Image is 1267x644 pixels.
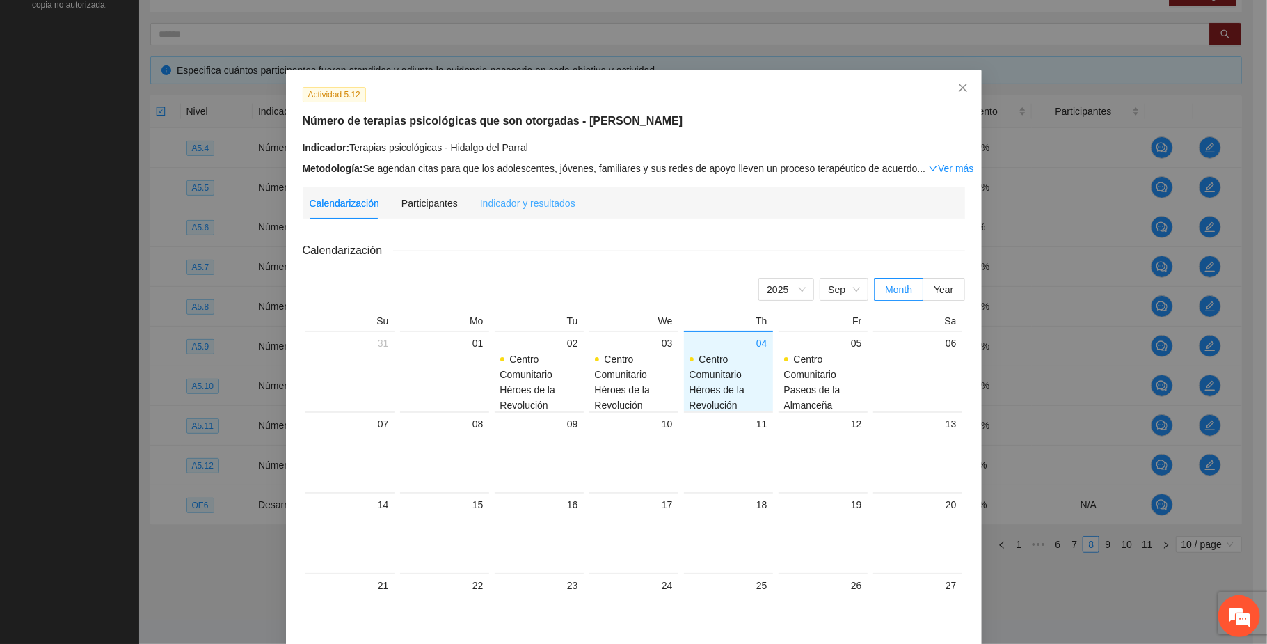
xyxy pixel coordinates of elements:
[7,380,265,429] textarea: Escriba su mensaje y pulse “Intro”
[492,411,587,492] td: 2025-09-09
[784,335,862,352] div: 05
[928,163,973,174] a: Expand
[776,411,870,492] td: 2025-09-12
[879,335,957,352] div: 06
[397,331,492,411] td: 2025-09-01
[492,331,587,411] td: 2025-09-02
[595,354,650,411] span: Centro Comunitario Héroes de la Revolución
[776,492,870,573] td: 2025-09-19
[492,315,587,331] th: Tu
[397,492,492,573] td: 2025-09-15
[885,284,912,295] span: Month
[928,164,938,173] span: down
[311,416,389,432] div: 07
[870,492,965,573] td: 2025-09-20
[595,496,673,513] div: 17
[311,496,389,513] div: 14
[587,315,681,331] th: We
[690,354,744,411] span: Centro Comunitario Héroes de la Revolución
[870,411,965,492] td: 2025-09-13
[406,416,484,432] div: 08
[690,335,767,352] div: 04
[303,411,397,492] td: 2025-09-07
[870,331,965,411] td: 2025-09-06
[784,416,862,432] div: 12
[595,577,673,594] div: 24
[681,492,776,573] td: 2025-09-18
[500,577,578,594] div: 23
[303,140,965,155] div: Terapias psicológicas - Hidalgo del Parral
[303,142,350,153] strong: Indicador:
[681,411,776,492] td: 2025-09-11
[681,315,776,331] th: Th
[406,577,484,594] div: 22
[776,331,870,411] td: 2025-09-05
[690,577,767,594] div: 25
[303,331,397,411] td: 2025-08-31
[870,315,965,331] th: Sa
[397,411,492,492] td: 2025-09-08
[81,186,192,327] span: Estamos en línea.
[681,331,776,411] td: 2025-09-04
[784,354,840,411] span: Centro Comunitario Paseos de la Almanceña
[587,411,681,492] td: 2025-09-10
[397,315,492,331] th: Mo
[879,496,957,513] div: 20
[500,496,578,513] div: 16
[944,70,982,107] button: Close
[767,279,806,300] span: 2025
[776,315,870,331] th: Fr
[500,354,555,411] span: Centro Comunitario Héroes de la Revolución
[311,335,389,352] div: 31
[784,577,862,594] div: 26
[311,577,389,594] div: 21
[595,416,673,432] div: 10
[303,242,394,259] span: Calendarización
[595,335,673,352] div: 03
[310,196,379,211] div: Calendarización
[879,577,957,594] div: 27
[690,416,767,432] div: 11
[934,284,953,295] span: Year
[406,335,484,352] div: 01
[303,161,965,176] div: Se agendan citas para que los adolescentes, jóvenes, familiares y sus redes de apoyo lleven un pr...
[303,113,965,129] h5: Número de terapias psicológicas que son otorgadas - [PERSON_NAME]
[690,496,767,513] div: 18
[587,331,681,411] td: 2025-09-03
[480,196,575,211] div: Indicador y resultados
[828,279,860,300] span: Sep
[500,416,578,432] div: 09
[303,492,397,573] td: 2025-09-14
[72,71,234,89] div: Chatee con nosotros ahora
[587,492,681,573] td: 2025-09-17
[492,492,587,573] td: 2025-09-16
[918,163,926,174] span: ...
[303,163,363,174] strong: Metodología:
[406,496,484,513] div: 15
[303,87,366,102] span: Actividad 5.12
[784,496,862,513] div: 19
[957,82,969,93] span: close
[228,7,262,40] div: Minimizar ventana de chat en vivo
[303,315,397,331] th: Su
[879,416,957,432] div: 13
[500,335,578,352] div: 02
[401,196,458,211] div: Participantes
